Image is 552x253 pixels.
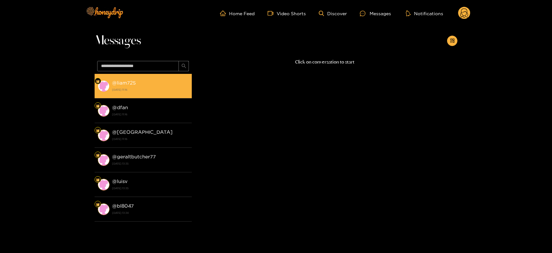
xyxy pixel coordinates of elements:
[98,154,109,166] img: conversation
[96,129,100,132] img: Fan Level
[112,185,189,191] strong: [DATE] 13:35
[98,80,109,92] img: conversation
[112,210,189,216] strong: [DATE] 13:34
[178,61,189,71] button: search
[98,203,109,215] img: conversation
[319,11,347,16] a: Discover
[98,130,109,141] img: conversation
[112,161,189,167] strong: [DATE] 13:35
[112,154,156,159] strong: @ geraltbutcher77
[96,153,100,157] img: Fan Level
[112,105,128,110] strong: @ dfan
[96,104,100,108] img: Fan Level
[181,63,186,69] span: search
[447,36,457,46] button: appstore-add
[220,10,229,16] span: home
[112,111,189,117] strong: [DATE] 11:16
[112,87,189,93] strong: [DATE] 11:16
[404,10,445,17] button: Notifications
[95,33,141,49] span: Messages
[112,80,136,86] strong: @ liam725
[96,178,100,182] img: Fan Level
[450,38,455,44] span: appstore-add
[98,179,109,190] img: conversation
[98,105,109,117] img: conversation
[268,10,277,16] span: video-camera
[112,129,173,135] strong: @ [GEOGRAPHIC_DATA]
[96,79,100,83] img: Fan Level
[96,202,100,206] img: Fan Level
[220,10,255,16] a: Home Feed
[360,10,391,17] div: Messages
[192,58,457,66] p: Click on conversation to start
[112,203,134,209] strong: @ bl8047
[112,178,128,184] strong: @ luisv
[112,136,189,142] strong: [DATE] 11:16
[268,10,306,16] a: Video Shorts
